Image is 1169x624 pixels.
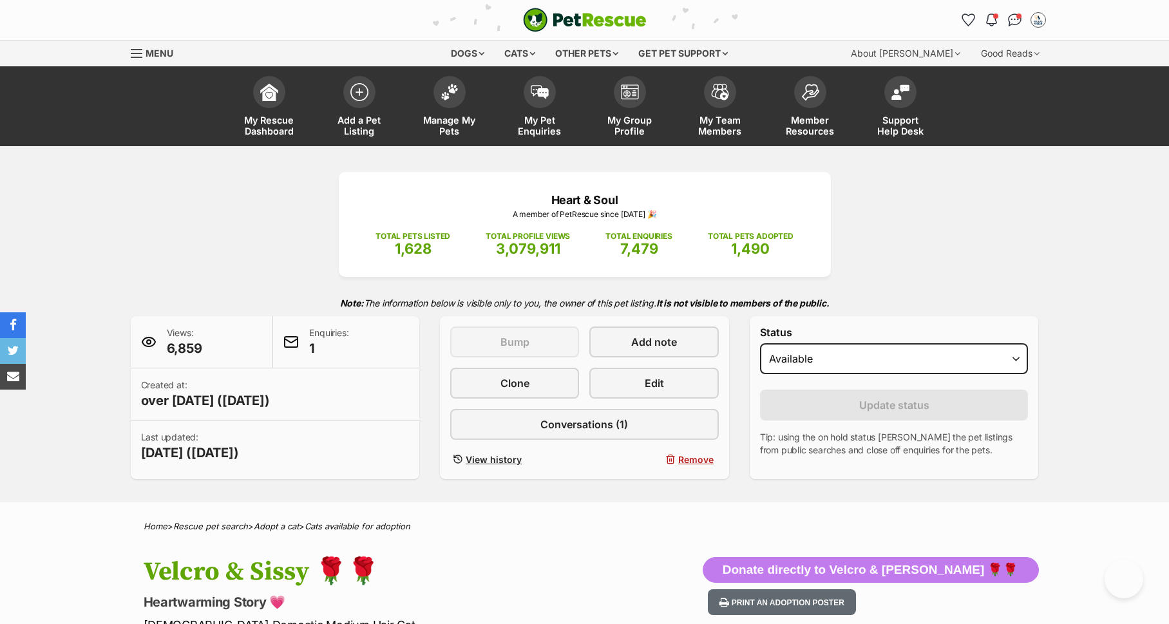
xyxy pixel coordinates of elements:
[495,41,544,66] div: Cats
[240,115,298,137] span: My Rescue Dashboard
[540,417,628,432] span: Conversations (1)
[523,8,647,32] img: logo-cat-932fe2b9b8326f06289b0f2fb663e598f794de774fb13d1741a6617ecf9a85b4.svg
[986,14,996,26] img: notifications-46538b983faf8c2785f20acdc204bb7945ddae34d4c08c2a6579f10ce5e182be.svg
[144,521,167,531] a: Home
[760,390,1029,421] button: Update status
[871,115,929,137] span: Support Help Desk
[146,48,173,59] span: Menu
[254,521,299,531] a: Adopt a cat
[1028,10,1049,30] button: My account
[141,392,270,410] span: over [DATE] ([DATE])
[450,409,719,440] a: Conversations (1)
[167,326,202,357] p: Views:
[531,85,549,99] img: pet-enquiries-icon-7e3ad2cf08bfb03b45e93fb7055b45f3efa6380592205ae92323e6603595dc1f.svg
[678,453,714,466] span: Remove
[450,368,579,399] a: Clone
[442,41,493,66] div: Dogs
[842,41,969,66] div: About [PERSON_NAME]
[982,10,1002,30] button: Notifications
[450,326,579,357] button: Bump
[621,84,639,100] img: group-profile-icon-3fa3cf56718a62981997c0bc7e787c4b2cf8bcc04b72c1350f741eb67cf2f40e.svg
[675,70,765,146] a: My Team Members
[495,70,585,146] a: My Pet Enquiries
[891,84,909,100] img: help-desk-icon-fdf02630f3aa405de69fd3d07c3f3aa587a6932b1a1747fa1d2bba05be0121f9.svg
[859,397,929,413] span: Update status
[144,593,689,611] p: Heartwarming Story 💗
[656,298,830,308] strong: It is not visible to members of the public.
[375,231,450,242] p: TOTAL PETS LISTED
[631,334,677,350] span: Add note
[1008,14,1022,26] img: chat-41dd97257d64d25036548639549fe6c8038ab92f7586957e7f3b1b290dea8141.svg
[589,450,718,469] button: Remove
[629,41,737,66] div: Get pet support
[224,70,314,146] a: My Rescue Dashboard
[131,290,1039,316] p: The information below is visible only to you, the owner of this pet listing.
[167,339,202,357] span: 6,859
[404,70,495,146] a: Manage My Pets
[314,70,404,146] a: Add a Pet Listing
[601,115,659,137] span: My Group Profile
[958,10,1049,30] ul: Account quick links
[441,84,459,100] img: manage-my-pets-icon-02211641906a0b7f246fdf0571729dbe1e7629f14944591b6c1af311fb30b64b.svg
[450,450,579,469] a: View history
[645,375,664,391] span: Edit
[1005,10,1025,30] a: Conversations
[131,41,182,64] a: Menu
[340,298,364,308] strong: Note:
[466,453,522,466] span: View history
[708,589,856,616] button: Print an adoption poster
[421,115,479,137] span: Manage My Pets
[760,431,1029,457] p: Tip: using the on hold status [PERSON_NAME] the pet listings from public searches and close off e...
[511,115,569,137] span: My Pet Enquiries
[605,231,672,242] p: TOTAL ENQUIRIES
[1105,560,1143,598] iframe: Help Scout Beacon - Open
[691,115,749,137] span: My Team Members
[1032,14,1045,26] img: Anita Butko profile pic
[781,115,839,137] span: Member Resources
[395,240,432,257] span: 1,628
[309,339,348,357] span: 1
[801,84,819,101] img: member-resources-icon-8e73f808a243e03378d46382f2149f9095a855e16c252ad45f914b54edf8863c.svg
[173,521,248,531] a: Rescue pet search
[496,240,560,257] span: 3,079,911
[260,83,278,101] img: dashboard-icon-eb2f2d2d3e046f16d808141f083e7271f6b2e854fb5c12c21221c1fb7104beca.svg
[141,431,239,462] p: Last updated:
[589,368,718,399] a: Edit
[620,240,658,257] span: 7,479
[141,379,270,410] p: Created at:
[589,326,718,357] a: Add note
[760,326,1029,338] label: Status
[486,231,570,242] p: TOTAL PROFILE VIEWS
[350,83,368,101] img: add-pet-listing-icon-0afa8454b4691262ce3f59096e99ab1cd57d4a30225e0717b998d2c9b9846f56.svg
[500,334,529,350] span: Bump
[765,70,855,146] a: Member Resources
[309,326,348,357] p: Enquiries:
[585,70,675,146] a: My Group Profile
[330,115,388,137] span: Add a Pet Listing
[708,231,794,242] p: TOTAL PETS ADOPTED
[546,41,627,66] div: Other pets
[141,444,239,462] span: [DATE] ([DATE])
[855,70,946,146] a: Support Help Desk
[358,209,812,220] p: A member of PetRescue since [DATE] 🎉
[144,557,689,587] h1: Velcro & Sissy 🌹🌹
[972,41,1049,66] div: Good Reads
[703,557,1039,583] button: Donate directly to Velcro & [PERSON_NAME] 🌹🌹
[500,375,529,391] span: Clone
[958,10,979,30] a: Favourites
[358,191,812,209] p: Heart & Soul
[305,521,410,531] a: Cats available for adoption
[711,84,729,100] img: team-members-icon-5396bd8760b3fe7c0b43da4ab00e1e3bb1a5d9ba89233759b79545d2d3fc5d0d.svg
[523,8,647,32] a: PetRescue
[731,240,770,257] span: 1,490
[111,522,1058,531] div: > > >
